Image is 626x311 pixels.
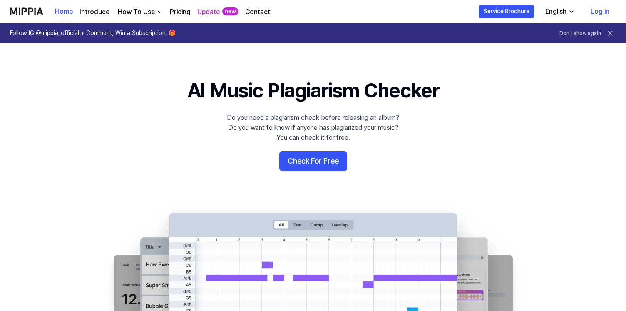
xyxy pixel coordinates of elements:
h1: AI Music Plagiarism Checker [187,77,439,104]
div: How To Use [116,7,156,17]
div: English [544,7,568,17]
div: Do you need a plagiarism check before releasing an album? Do you want to know if anyone has plagi... [227,113,399,143]
a: Update [197,7,220,17]
button: How To Use [116,7,163,17]
a: Introduce [79,7,109,17]
a: Home [55,0,73,23]
h1: Follow IG @mippia_official + Comment, Win a Subscription! 🎁 [10,29,176,37]
button: Don't show again [559,30,601,37]
div: new [222,7,238,16]
a: Pricing [170,7,191,17]
a: Contact [245,7,270,17]
button: Service Brochure [479,5,534,18]
button: Check For Free [279,151,347,171]
button: English [539,3,580,20]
